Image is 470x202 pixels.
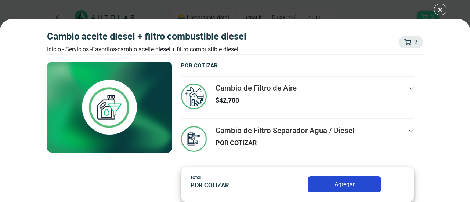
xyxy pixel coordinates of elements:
h3: CAMBIO ACEITE DIESEL + FILTRO COMBUSTIBLE DIESEL [47,31,246,42]
h3: Cambio de Filtro Separador Agua / Diesel [216,126,354,135]
p: POR COTIZAR [216,138,354,148]
p: POR COTIZAR [191,181,273,190]
img: mantenimiento_general-v3.svg [181,84,207,109]
div: Inicio - Servicios - Favoritos - [47,45,246,54]
p: $ 42,700 [216,96,297,106]
p: POR COTIZAR [181,62,414,70]
font: CAMBIO ACEITE DIESEL + FILTRO COMBUSTIBLE DIESEL [117,46,238,53]
button: Agregar [308,176,381,192]
h3: Cambio de Filtro de Aire [216,84,297,93]
img: default_service_icon.svg [181,126,207,152]
span: Total [191,174,201,180]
